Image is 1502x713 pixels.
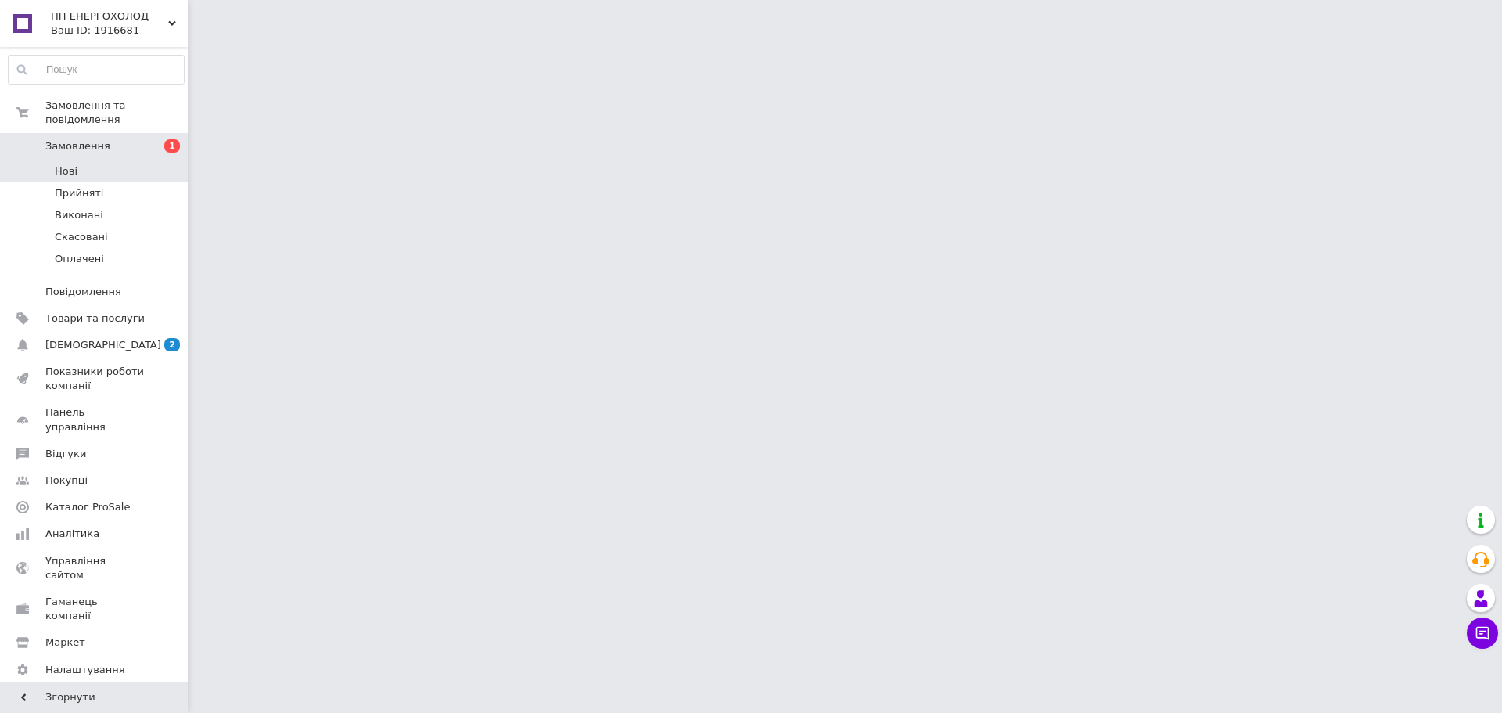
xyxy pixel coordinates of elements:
span: Оплачені [55,252,104,266]
span: Виконані [55,208,103,222]
span: Панель управління [45,405,145,434]
span: Замовлення та повідомлення [45,99,188,127]
span: Покупці [45,474,88,488]
span: 2 [164,338,180,351]
div: Ваш ID: 1916681 [51,23,188,38]
span: Маркет [45,636,85,650]
span: Товари та послуги [45,311,145,326]
span: Каталог ProSale [45,500,130,514]
button: Чат з покупцем [1467,618,1498,649]
span: Аналітика [45,527,99,541]
span: Відгуки [45,447,86,461]
span: Налаштування [45,663,125,677]
span: Нові [55,164,77,178]
span: Повідомлення [45,285,121,299]
span: [DEMOGRAPHIC_DATA] [45,338,161,352]
span: Показники роботи компанії [45,365,145,393]
span: ПП ЕНЕРГОХОЛОД [51,9,168,23]
span: Гаманець компанії [45,595,145,623]
span: Прийняті [55,186,103,200]
span: Скасовані [55,230,108,244]
span: 1 [164,139,180,153]
span: Замовлення [45,139,110,153]
span: Управління сайтом [45,554,145,582]
input: Пошук [9,56,184,84]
